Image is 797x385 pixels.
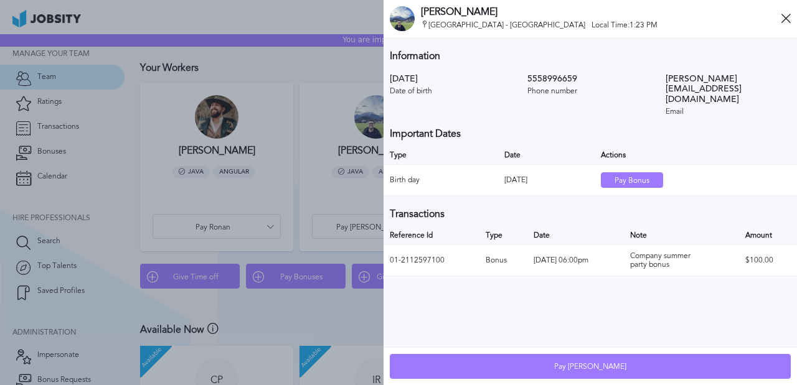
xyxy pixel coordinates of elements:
[384,245,479,276] td: 01-2112597100
[421,21,781,31] span: [GEOGRAPHIC_DATA] - [GEOGRAPHIC_DATA]
[384,226,479,245] th: Toggle SortBy
[390,355,790,379] div: Pay [PERSON_NAME]
[390,354,791,379] button: Pay [PERSON_NAME]
[592,21,658,29] span: Local Time: 1:23 PM
[527,226,623,245] th: Toggle SortBy
[384,122,797,146] h3: Important Dates
[390,74,515,84] span: [DATE]
[421,6,781,17] h3: [PERSON_NAME]
[479,245,527,276] td: Bonus
[601,172,663,188] button: Pay Bonus
[479,226,527,245] th: Toggle SortBy
[739,226,797,245] th: Toggle SortBy
[666,108,791,116] span: Email
[384,44,797,68] h3: Information
[384,165,498,196] td: Birth day
[527,87,653,96] span: Phone number
[630,251,691,269] span: Company summer party bonus
[595,146,797,165] th: Actions
[390,6,415,31] div: B C
[390,87,515,96] span: Date of birth
[384,202,797,226] h3: Transactions
[527,74,653,84] span: 5558996659
[498,146,594,165] th: Toggle SortBy
[527,245,623,276] td: [DATE] 06:00pm
[601,173,663,188] div: Pay Bonus
[498,165,594,196] td: [DATE]
[384,146,498,165] th: Toggle SortBy
[624,226,740,245] th: Toggle SortBy
[739,245,797,276] td: $100.00
[666,74,791,104] span: [PERSON_NAME][EMAIL_ADDRESS][DOMAIN_NAME]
